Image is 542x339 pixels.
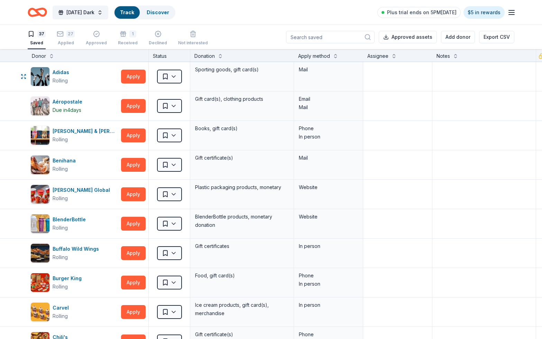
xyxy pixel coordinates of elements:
[53,274,84,283] div: Burger King
[31,244,49,262] img: Image for Buffalo Wild Wings
[377,7,461,18] a: Plus trial ends on 5PM[DATE]
[57,40,75,46] div: Applied
[194,65,290,74] div: Sporting goods, gift card(s)
[149,28,167,49] button: Declined
[53,98,85,106] div: Aéropostale
[30,155,118,175] button: Image for BenihanaBenihanaRolling
[28,28,46,49] button: 37Saved
[30,243,118,263] button: Image for Buffalo Wild WingsBuffalo Wild WingsRolling
[118,40,138,46] div: Received
[31,214,49,233] img: Image for BlenderBottle
[53,135,68,144] div: Rolling
[194,271,290,280] div: Food, gift card(s)
[299,124,358,133] div: Phone
[149,40,167,46] div: Declined
[194,124,290,133] div: Books, gift card(s)
[31,185,49,204] img: Image for Berry Global
[121,305,146,319] button: Apply
[194,182,290,192] div: Plastic packaging products, monetary
[299,242,358,250] div: In person
[30,67,118,86] button: Image for AdidasAdidasRolling
[53,106,81,114] div: Due in 4 days
[299,330,358,339] div: Phone
[53,157,79,165] div: Benihana
[31,126,49,145] img: Image for Barnes & Noble
[441,31,475,43] button: Add donor
[30,302,118,322] button: Image for CarvelCarvelRolling
[28,4,47,20] a: Home
[194,153,290,163] div: Gift certificate(s)
[299,301,358,309] div: In person
[298,52,330,60] div: Apply method
[194,300,290,318] div: Ice cream products, gift card(s), merchandise
[129,30,136,37] div: 1
[299,271,358,280] div: Phone
[121,246,146,260] button: Apply
[53,283,68,291] div: Rolling
[30,96,118,116] button: Image for AéropostaleAéropostaleDue in4days
[53,127,118,135] div: [PERSON_NAME] & [PERSON_NAME]
[121,99,146,113] button: Apply
[37,30,46,37] div: 37
[30,126,118,145] button: Image for Barnes & Noble[PERSON_NAME] & [PERSON_NAME]Rolling
[31,155,49,174] img: Image for Benihana
[194,212,290,230] div: BlenderBottle products, monetary donation
[194,52,215,60] div: Donation
[53,77,68,85] div: Rolling
[53,253,68,261] div: Rolling
[299,154,358,162] div: Mail
[53,304,72,312] div: Carvel
[299,65,358,74] div: Mail
[30,185,118,204] button: Image for Berry Global[PERSON_NAME] GlobalRolling
[53,186,113,194] div: [PERSON_NAME] Global
[437,52,450,60] div: Notes
[121,276,146,289] button: Apply
[121,158,146,172] button: Apply
[66,30,75,37] div: 27
[299,103,358,111] div: Mail
[30,214,118,233] button: Image for BlenderBottleBlenderBottleRolling
[121,187,146,201] button: Apply
[286,31,375,43] input: Search saved
[299,213,358,221] div: Website
[120,9,134,15] a: Track
[53,312,68,320] div: Rolling
[66,8,94,17] span: [DATE] Dark
[86,40,107,46] div: Approved
[31,67,49,86] img: Image for Adidas
[178,40,208,46] div: Not interested
[53,165,68,173] div: Rolling
[118,28,138,49] button: 1Received
[53,224,68,232] div: Rolling
[28,40,46,46] div: Saved
[31,303,49,321] img: Image for Carvel
[30,273,118,292] button: Image for Burger KingBurger KingRolling
[147,9,169,15] a: Discover
[121,70,146,83] button: Apply
[367,52,388,60] div: Assignee
[57,28,75,49] button: 27Applied
[299,133,358,141] div: In person
[121,217,146,231] button: Apply
[194,241,290,251] div: Gift certificates
[299,280,358,288] div: In person
[53,194,68,203] div: Rolling
[299,95,358,103] div: Email
[178,28,208,49] button: Not interested
[53,68,72,77] div: Adidas
[121,128,146,142] button: Apply
[53,6,108,19] button: [DATE] Dark
[479,31,514,43] button: Export CSV
[31,97,49,115] img: Image for Aéropostale
[86,28,107,49] button: Approved
[387,8,457,17] span: Plus trial ends on 5PM[DATE]
[463,6,505,19] a: $5 in rewards
[149,49,190,62] div: Status
[31,273,49,292] img: Image for Burger King
[194,94,290,104] div: Gift card(s), clothing products
[299,183,358,191] div: Website
[32,52,46,60] div: Donor
[114,6,175,19] button: TrackDiscover
[53,245,102,253] div: Buffalo Wild Wings
[379,31,437,43] button: Approved assets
